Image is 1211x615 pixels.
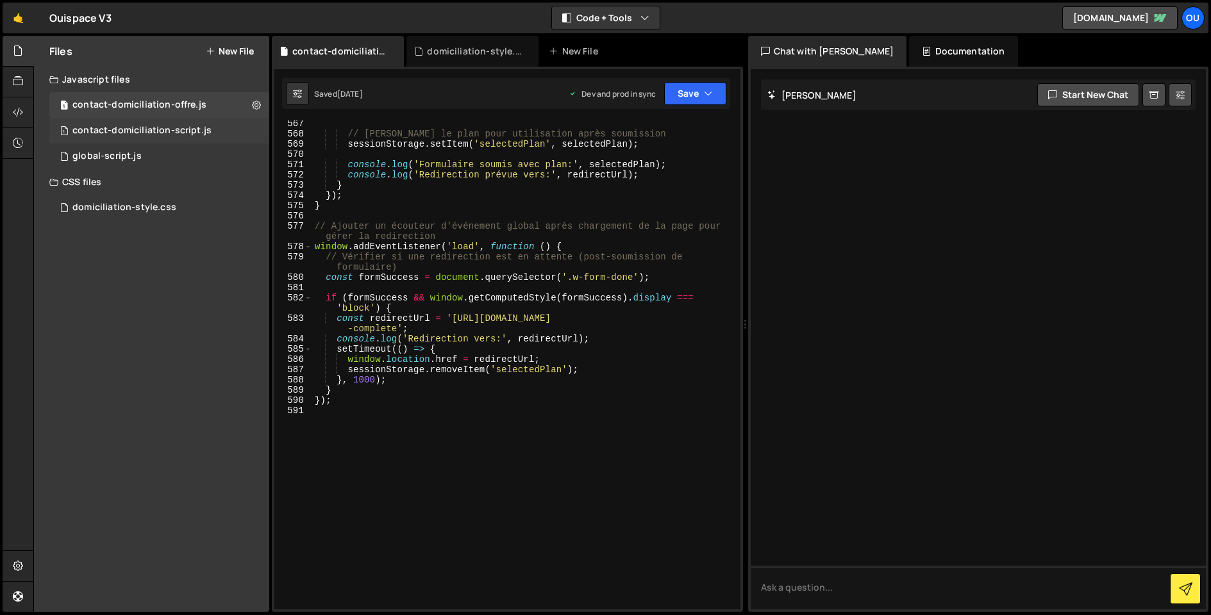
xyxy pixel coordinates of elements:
[1062,6,1178,29] a: [DOMAIN_NAME]
[49,195,269,220] div: 14317/38723.css
[34,67,269,92] div: Javascript files
[314,88,363,99] div: Saved
[49,143,269,169] div: 14317/36752.js
[292,45,388,58] div: contact-domiciliation-offre.js
[1037,83,1139,106] button: Start new chat
[274,149,312,160] div: 570
[72,125,212,136] div: contact-domiciliation-script.js
[274,334,312,344] div: 584
[274,365,312,375] div: 587
[748,36,907,67] div: Chat with [PERSON_NAME]
[3,3,34,33] a: 🤙
[49,44,72,58] h2: Files
[274,242,312,252] div: 578
[274,139,312,149] div: 569
[49,118,269,143] div: 14317/38496.js
[274,272,312,283] div: 580
[60,127,68,137] span: 1
[72,151,142,162] div: global-script.js
[34,169,269,195] div: CSS files
[274,221,312,242] div: 577
[274,129,312,139] div: 568
[909,36,1017,67] div: Documentation
[274,385,312,395] div: 589
[274,406,312,416] div: 591
[72,202,176,213] div: domiciliation-style.css
[274,201,312,211] div: 575
[274,344,312,354] div: 585
[569,88,656,99] div: Dev and prod in sync
[274,375,312,385] div: 588
[337,88,363,99] div: [DATE]
[274,354,312,365] div: 586
[49,92,269,118] div: 14317/41660.js
[274,170,312,180] div: 572
[274,252,312,272] div: 579
[552,6,660,29] button: Code + Tools
[274,313,312,334] div: 583
[206,46,254,56] button: New File
[274,293,312,313] div: 582
[274,119,312,129] div: 567
[664,82,726,105] button: Save
[1182,6,1205,29] a: Ou
[72,99,206,111] div: contact-domiciliation-offre.js
[49,10,112,26] div: Ouispace V3
[427,45,523,58] div: domiciliation-style.css
[274,283,312,293] div: 581
[549,45,603,58] div: New File
[274,395,312,406] div: 590
[274,180,312,190] div: 573
[274,190,312,201] div: 574
[767,89,856,101] h2: [PERSON_NAME]
[274,211,312,221] div: 576
[60,101,68,111] span: 1
[274,160,312,170] div: 571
